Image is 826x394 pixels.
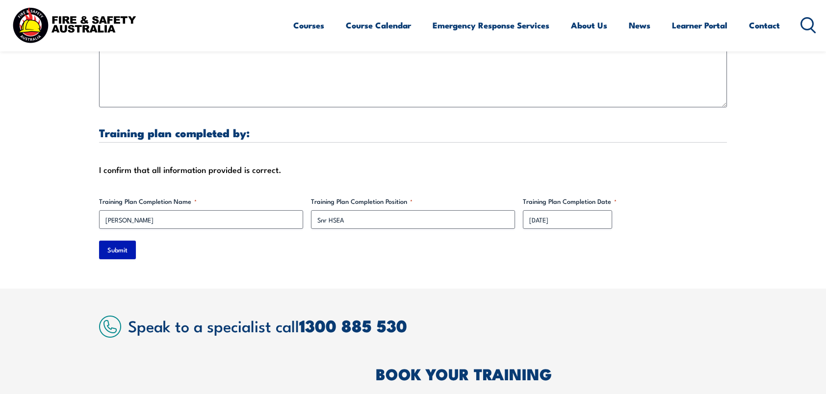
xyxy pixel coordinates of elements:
[749,12,780,38] a: Contact
[99,241,136,259] input: Submit
[629,12,650,38] a: News
[376,367,727,380] h2: BOOK YOUR TRAINING
[293,12,324,38] a: Courses
[523,210,612,229] input: dd/mm/yyyy
[128,317,727,334] h2: Speak to a specialist call
[346,12,411,38] a: Course Calendar
[571,12,607,38] a: About Us
[99,162,727,177] div: I confirm that all information provided is correct.
[672,12,727,38] a: Learner Portal
[311,197,515,206] label: Training Plan Completion Position
[433,12,549,38] a: Emergency Response Services
[99,127,727,138] h3: Training plan completed by:
[299,312,407,338] a: 1300 885 530
[523,197,727,206] label: Training Plan Completion Date
[99,197,303,206] label: Training Plan Completion Name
